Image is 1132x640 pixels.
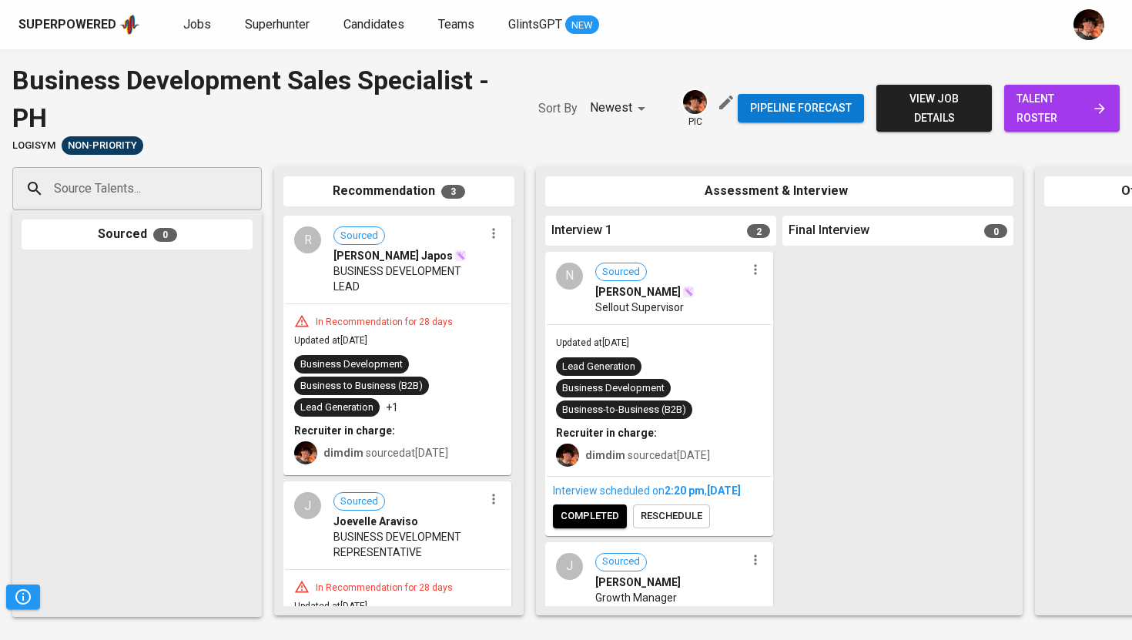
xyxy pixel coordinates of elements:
[310,581,459,595] div: In Recommendation for 28 days
[386,400,398,415] p: +1
[596,265,646,280] span: Sourced
[294,492,321,519] div: J
[595,575,681,590] span: [PERSON_NAME]
[556,263,583,290] div: N
[683,90,707,114] img: diemas@glints.com
[545,252,773,536] div: NSourced[PERSON_NAME]Sellout SupervisorUpdated at[DATE]Lead GenerationBusiness DevelopmentBusines...
[553,504,627,528] button: completed
[595,284,681,300] span: [PERSON_NAME]
[556,427,657,439] b: Recruiter in charge:
[441,185,465,199] span: 3
[707,484,741,497] span: [DATE]
[245,15,313,35] a: Superhunter
[323,447,363,459] b: dimdim
[119,13,140,36] img: app logo
[545,176,1013,206] div: Assessment & Interview
[556,337,629,348] span: Updated at [DATE]
[294,424,395,437] b: Recruiter in charge:
[62,136,143,155] div: Pending Client’s Feedback, Sufficient Talents in Pipeline
[333,529,484,560] span: BUSINESS DEVELOPMENT REPRESENTATIVE
[747,224,770,238] span: 2
[6,585,40,609] button: Pipeline Triggers
[438,17,474,32] span: Teams
[183,15,214,35] a: Jobs
[333,248,453,263] span: [PERSON_NAME] Japos
[738,94,864,122] button: Pipeline forecast
[438,15,477,35] a: Teams
[283,216,511,475] div: RSourced[PERSON_NAME] JaposBUSINESS DEVELOPMENT LEADIn Recommendation for 28 daysUpdated at[DATE]...
[294,226,321,253] div: R
[590,94,651,122] div: Newest
[508,15,599,35] a: GlintsGPT NEW
[333,263,484,294] span: BUSINESS DEVELOPMENT LEAD
[294,441,317,464] img: diemas@glints.com
[253,187,256,190] button: Open
[18,16,116,34] div: Superpowered
[876,85,992,132] button: view job details
[595,300,684,315] span: Sellout Supervisor
[665,484,705,497] span: 2:20 PM
[565,18,599,33] span: NEW
[294,335,367,346] span: Updated at [DATE]
[1073,9,1104,40] img: diemas@glints.com
[12,139,55,153] span: LogiSYM
[283,176,514,206] div: Recommendation
[585,449,625,461] b: dimdim
[553,483,765,498] div: Interview scheduled on ,
[551,222,612,240] span: Interview 1
[12,62,507,136] div: Business Development Sales Specialist - PH
[22,219,253,250] div: Sourced
[294,601,367,612] span: Updated at [DATE]
[323,447,448,459] span: sourced at [DATE]
[984,224,1007,238] span: 0
[633,504,710,528] button: reschedule
[245,17,310,32] span: Superhunter
[334,229,384,243] span: Sourced
[750,99,852,118] span: Pipeline forecast
[300,357,403,372] div: Business Development
[538,99,578,118] p: Sort By
[789,222,869,240] span: Final Interview
[562,403,686,417] div: Business-to-Business (B2B)
[682,89,708,129] div: pic
[556,553,583,580] div: J
[508,17,562,32] span: GlintsGPT
[334,494,384,509] span: Sourced
[562,360,635,374] div: Lead Generation
[18,13,140,36] a: Superpoweredapp logo
[889,89,980,127] span: view job details
[562,381,665,396] div: Business Development
[300,379,423,394] div: Business to Business (B2B)
[62,139,143,153] span: Non-Priority
[153,228,177,242] span: 0
[682,286,695,298] img: magic_wand.svg
[300,400,373,415] div: Lead Generation
[454,250,467,262] img: magic_wand.svg
[310,316,459,329] div: In Recommendation for 28 days
[585,449,710,461] span: sourced at [DATE]
[641,508,702,525] span: reschedule
[343,17,404,32] span: Candidates
[1016,89,1107,127] span: talent roster
[333,514,418,529] span: Joevelle Araviso
[1004,85,1120,132] a: talent roster
[596,555,646,569] span: Sourced
[183,17,211,32] span: Jobs
[343,15,407,35] a: Candidates
[595,590,677,605] span: Growth Manager
[556,444,579,467] img: diemas@glints.com
[590,99,632,117] p: Newest
[561,508,619,525] span: completed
